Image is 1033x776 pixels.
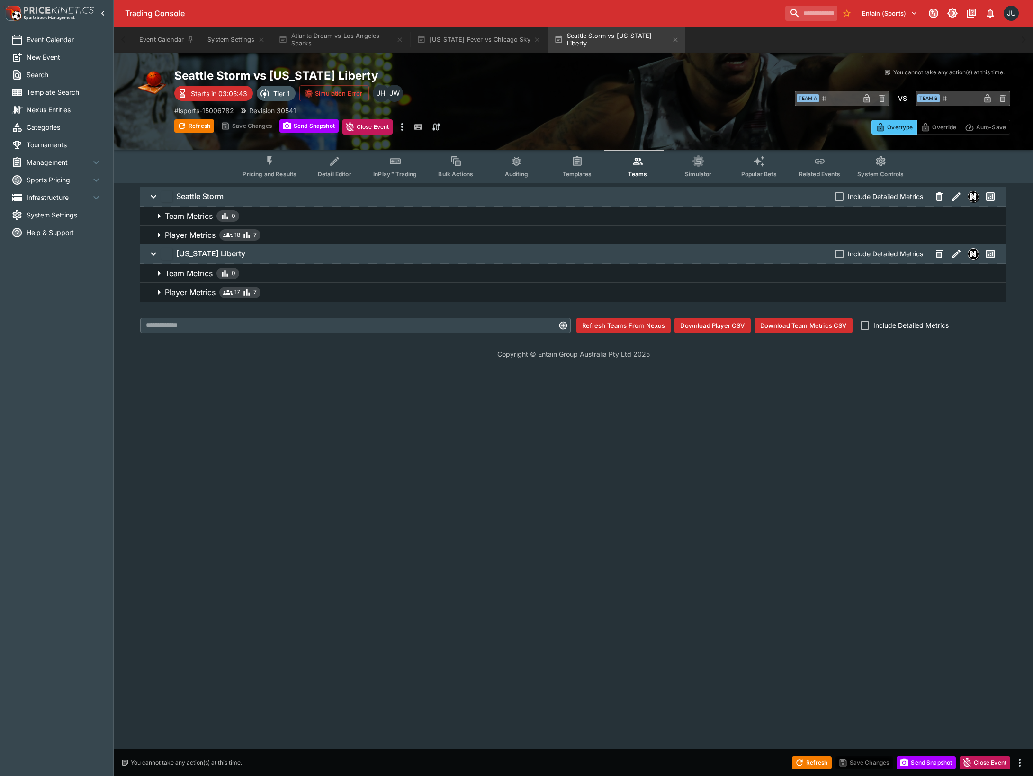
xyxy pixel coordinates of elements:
span: Help & Support [27,227,102,237]
div: Justin.Walsh [1004,6,1019,21]
span: 7 [253,288,257,297]
span: Sports Pricing [27,175,90,185]
button: [US_STATE] Fever vs Chicago Sky [411,27,547,53]
button: Send Snapshot [279,119,339,133]
div: Trading Console [125,9,781,18]
img: PriceKinetics [24,7,94,14]
div: Justin Walsh [386,85,403,102]
p: Player Metrics [165,229,216,241]
button: Download Team Metrics CSV [755,318,853,333]
h6: - VS - [893,93,912,103]
button: Event Calendar [134,27,200,53]
p: Override [932,122,956,132]
span: Search [27,70,102,80]
span: 17 [234,288,240,297]
span: Infrastructure [27,192,90,202]
button: Justin.Walsh [1001,3,1022,24]
button: [US_STATE] LibertyInclude Detailed MetricsNexusPast Performances [140,244,1006,263]
span: Templates [563,171,592,178]
span: 7 [253,230,257,240]
button: more [396,119,408,135]
div: Event type filters [235,150,911,183]
img: nexus.svg [968,191,979,202]
p: Team Metrics [165,210,213,222]
button: Seattle StormInclude Detailed MetricsNexusPast Performances [140,187,1006,206]
span: System Controls [857,171,904,178]
button: Select Tenant [856,6,923,21]
button: Nexus [965,245,982,262]
span: Event Calendar [27,35,102,45]
button: Override [916,120,961,135]
img: basketball.png [136,68,167,99]
span: System Settings [27,210,102,220]
img: Sportsbook Management [24,16,75,20]
span: New Event [27,52,102,62]
span: 18 [234,230,240,240]
p: You cannot take any action(s) at this time. [131,758,242,767]
p: You cannot take any action(s) at this time. [893,68,1005,77]
span: InPlay™ Trading [373,171,417,178]
span: Teams [628,171,647,178]
button: Past Performances [982,188,999,205]
button: System Settings [202,27,270,53]
p: Overtype [887,122,913,132]
img: PriceKinetics Logo [3,4,22,23]
span: Management [27,157,90,167]
button: Team Metrics0 [140,264,1006,283]
button: Connected to PK [925,5,942,22]
span: 0 [232,211,235,221]
button: No Bookmarks [839,6,854,21]
p: Tier 1 [273,89,290,99]
p: Copy To Clipboard [174,106,234,116]
button: Seattle Storm vs [US_STATE] Liberty [548,27,685,53]
button: Player Metrics177 [140,283,1006,302]
span: Template Search [27,87,102,97]
button: Refresh [174,119,214,133]
button: more [1014,757,1025,768]
button: Refresh [792,756,832,769]
button: Team Metrics0 [140,207,1006,226]
div: Nexus [968,191,979,202]
p: Starts in 03:05:43 [191,89,247,99]
span: 0 [232,269,235,278]
span: Tournaments [27,140,102,150]
p: Player Metrics [165,287,216,298]
button: Atlanta Dream vs Los Angeles Sparks [273,27,409,53]
h2: Copy To Clipboard [174,68,593,83]
span: Include Detailed Metrics [848,249,923,259]
button: Overtype [871,120,917,135]
button: Close Event [342,119,393,135]
span: Include Detailed Metrics [848,191,923,201]
div: Start From [871,120,1010,135]
span: Team A [797,94,819,102]
p: Auto-Save [976,122,1006,132]
p: Team Metrics [165,268,213,279]
button: Close Event [960,756,1010,769]
span: Categories [27,122,102,132]
span: Detail Editor [318,171,351,178]
button: Player Metrics187 [140,226,1006,244]
button: Nexus [965,188,982,205]
input: search [785,6,837,21]
button: Refresh Teams From Nexus [576,318,671,333]
div: Nexus [968,248,979,260]
span: Related Events [799,171,840,178]
span: Team B [917,94,940,102]
img: nexus.svg [968,249,979,259]
span: Include Detailed Metrics [873,320,949,330]
p: Copyright © Entain Group Australia Pty Ltd 2025 [114,349,1033,359]
button: Simulation Error [299,85,369,101]
button: Toggle light/dark mode [944,5,961,22]
button: Documentation [963,5,980,22]
button: Send Snapshot [897,756,956,769]
button: Notifications [982,5,999,22]
span: Bulk Actions [438,171,473,178]
span: Auditing [505,171,528,178]
h6: Seattle Storm [176,191,224,201]
span: Simulator [685,171,711,178]
p: Revision 30541 [249,106,296,116]
span: Popular Bets [741,171,777,178]
button: Download Player CSV [674,318,750,333]
span: Nexus Entities [27,105,102,115]
h6: [US_STATE] Liberty [176,249,245,259]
